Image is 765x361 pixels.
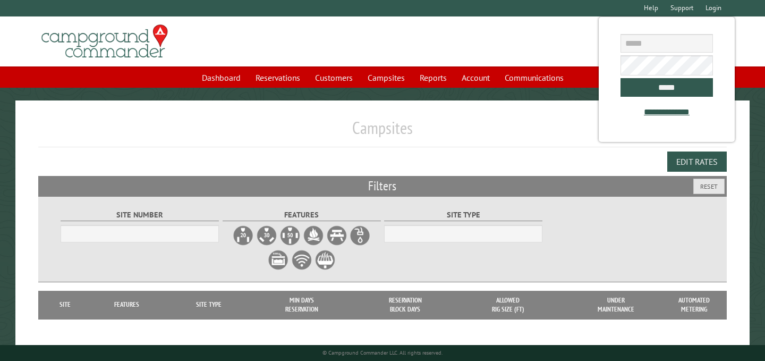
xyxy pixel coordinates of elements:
h2: Filters [38,176,727,196]
th: Reservation Block Days [353,291,457,319]
label: Firepit [303,225,324,246]
a: Customers [309,68,359,88]
label: 50A Electrical Hookup [279,225,301,246]
th: Under Maintenance [559,291,673,319]
label: Site Type [384,209,542,221]
th: Allowed Rig Size (ft) [457,291,559,319]
label: Features [223,209,381,221]
label: Picnic Table [326,225,347,246]
a: Reports [413,68,453,88]
a: Reservations [249,68,307,88]
th: Features [86,291,167,319]
h1: Campsites [38,117,727,147]
small: © Campground Commander LLC. All rights reserved. [322,349,443,356]
button: Reset [693,179,725,194]
label: Site Number [61,209,219,221]
label: Grill [314,249,336,271]
th: Automated metering [673,291,716,319]
button: Edit Rates [667,152,727,172]
label: 30A Electrical Hookup [256,225,277,246]
th: Site [44,291,86,319]
label: 20A Electrical Hookup [233,225,254,246]
label: WiFi Service [291,249,312,271]
img: Campground Commander [38,21,171,62]
a: Campsites [361,68,411,88]
label: Water Hookup [350,225,371,246]
a: Account [455,68,496,88]
th: Min Days Reservation [250,291,354,319]
a: Dashboard [195,68,247,88]
th: Site Type [167,291,250,319]
a: Communications [498,68,570,88]
label: Sewer Hookup [268,249,289,271]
